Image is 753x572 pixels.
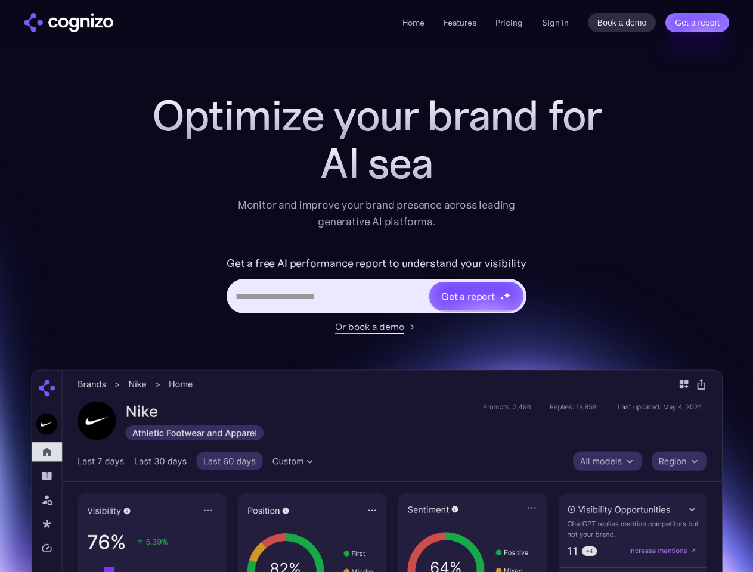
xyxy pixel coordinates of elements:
[495,17,523,28] a: Pricing
[138,92,615,139] h1: Optimize your brand for
[402,17,424,28] a: Home
[335,319,404,334] div: Or book a demo
[230,197,523,230] div: Monitor and improve your brand presence across leading generative AI platforms.
[227,254,526,273] label: Get a free AI performance report to understand your visibility
[542,15,569,30] a: Sign in
[444,17,476,28] a: Features
[138,139,615,187] div: AI sea
[588,13,656,32] a: Book a demo
[441,289,495,303] div: Get a report
[335,319,419,334] a: Or book a demo
[24,13,113,32] img: cognizo logo
[428,281,525,312] a: Get a reportstarstarstar
[500,292,502,294] img: star
[503,291,511,299] img: star
[665,13,729,32] a: Get a report
[500,296,504,300] img: star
